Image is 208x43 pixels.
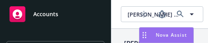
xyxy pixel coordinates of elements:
[121,6,203,22] button: [PERSON_NAME] Corp
[136,6,152,22] a: Start snowing
[156,32,187,38] span: Nova Assist
[139,28,149,43] div: Drag to move
[139,27,194,43] button: Nova Assist
[128,10,181,19] span: [PERSON_NAME] Corp
[33,11,58,17] span: Accounts
[6,3,105,25] a: Accounts
[154,6,170,22] a: Report a Bug
[172,6,188,22] a: Search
